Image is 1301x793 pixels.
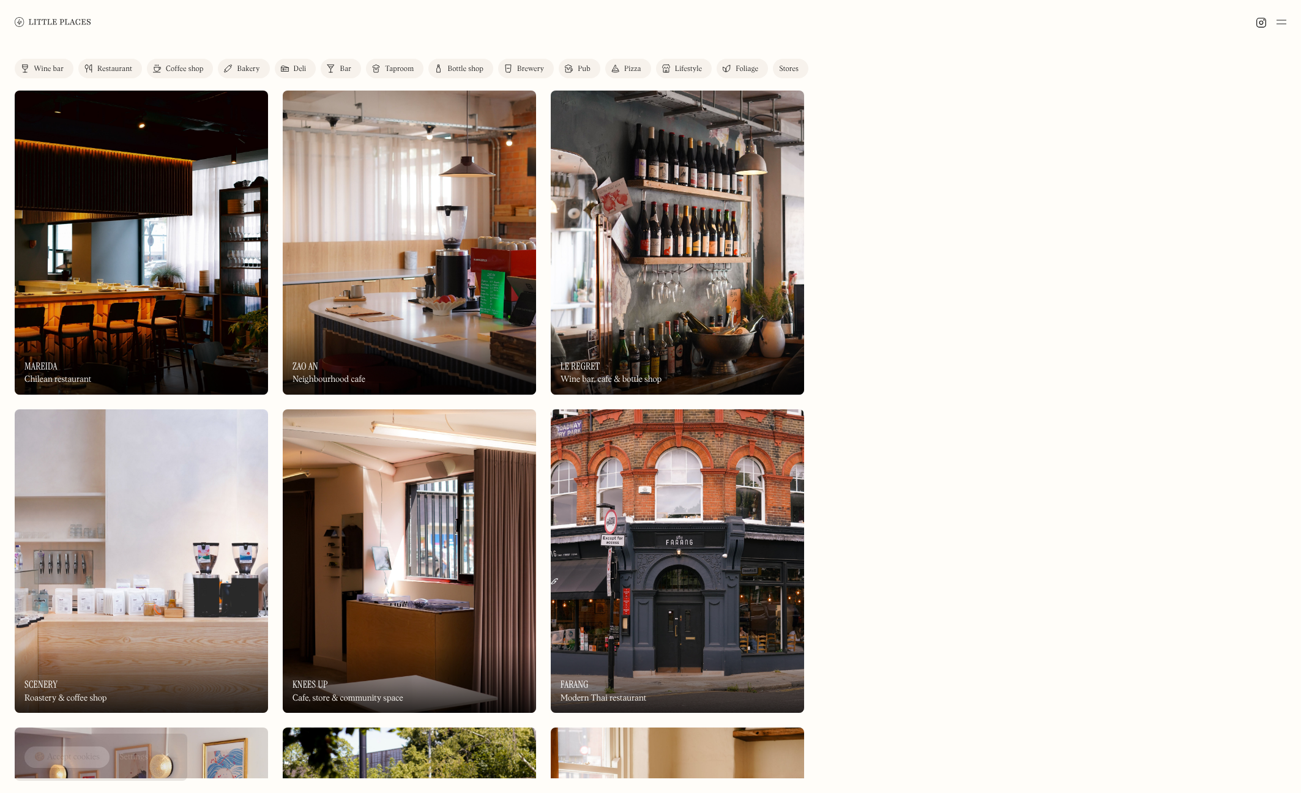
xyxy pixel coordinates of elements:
[428,59,493,78] a: Bottle shop
[293,360,318,372] h3: Zao An
[283,91,536,395] a: Zao AnZao AnZao AnNeighbourhood cafe
[321,59,361,78] a: Bar
[283,91,536,395] img: Zao An
[237,65,259,73] div: Bakery
[551,91,804,395] a: Le RegretLe RegretLe RegretWine bar, cafe & bottle shop
[656,59,712,78] a: Lifestyle
[605,59,651,78] a: Pizza
[34,751,100,764] div: 🍪 Accept cookies
[166,65,203,73] div: Coffee shop
[147,59,213,78] a: Coffee shop
[119,743,148,771] a: Settings
[78,59,142,78] a: Restaurant
[97,65,132,73] div: Restaurant
[773,59,808,78] a: Stores
[561,374,662,385] div: Wine bar, cafe & bottle shop
[119,753,148,761] div: Settings
[34,65,64,73] div: Wine bar
[293,374,365,385] div: Neighbourhood cafe
[15,409,268,713] a: SceneryScenerySceneryRoastery & coffee shop
[283,409,536,713] img: Knees Up
[447,65,483,73] div: Bottle shop
[675,65,702,73] div: Lifestyle
[293,679,328,690] h3: Knees Up
[24,360,58,372] h3: Mareida
[559,59,600,78] a: Pub
[578,65,591,73] div: Pub
[153,745,177,769] a: Close Cookie Popup
[736,65,758,73] div: Foliage
[218,59,269,78] a: Bakery
[283,409,536,713] a: Knees UpKnees UpKnees UpCafe, store & community space
[561,679,589,690] h3: Farang
[15,409,268,713] img: Scenery
[15,91,268,395] a: MareidaMareidaMareidaChilean restaurant
[275,59,316,78] a: Deli
[15,91,268,395] img: Mareida
[561,693,646,704] div: Modern Thai restaurant
[24,374,91,385] div: Chilean restaurant
[385,65,414,73] div: Taproom
[340,65,351,73] div: Bar
[293,693,403,704] div: Cafe, store & community space
[294,65,307,73] div: Deli
[551,409,804,713] img: Farang
[717,59,768,78] a: Foliage
[779,65,799,73] div: Stores
[498,59,554,78] a: Brewery
[24,693,106,704] div: Roastery & coffee shop
[624,65,641,73] div: Pizza
[561,360,600,372] h3: Le Regret
[517,65,544,73] div: Brewery
[24,679,58,690] h3: Scenery
[551,91,804,395] img: Le Regret
[551,409,804,713] a: FarangFarangFarangModern Thai restaurant
[24,746,110,769] a: 🍪 Accept cookies
[366,59,423,78] a: Taproom
[15,59,73,78] a: Wine bar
